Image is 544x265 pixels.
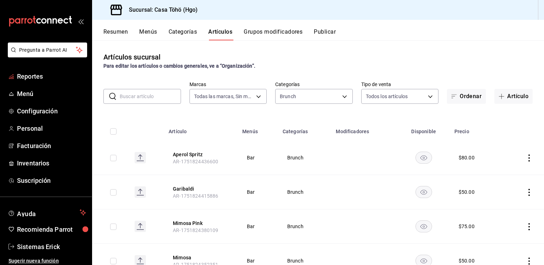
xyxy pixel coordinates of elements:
[314,28,336,40] button: Publicar
[247,155,270,160] span: Bar
[450,118,502,141] th: Precio
[361,82,439,87] label: Tipo de venta
[17,158,86,168] span: Inventarios
[278,118,332,141] th: Categorías
[447,89,486,104] button: Ordenar
[526,223,533,230] button: actions
[8,257,86,265] span: Sugerir nueva función
[247,258,270,263] span: Bar
[103,28,128,40] button: Resumen
[280,93,296,100] span: Brunch
[173,254,229,261] button: edit-product-location
[173,193,218,199] span: AR-1751824415886
[5,51,87,59] a: Pregunta a Parrot AI
[17,124,86,133] span: Personal
[103,63,255,69] strong: Para editar los artículos o cambios generales, ve a “Organización”.
[459,154,475,161] div: $ 80.00
[17,225,86,234] span: Recomienda Parrot
[247,224,270,229] span: Bar
[17,242,86,252] span: Sistemas Erick
[123,6,198,14] h3: Sucursal: Casa Töhö (Hgo)
[415,186,432,198] button: availability-product
[78,18,84,24] button: open_drawer_menu
[17,176,86,185] span: Suscripción
[164,118,238,141] th: Artículo
[173,185,229,192] button: edit-product-location
[397,118,450,141] th: Disponible
[415,220,432,232] button: availability-product
[526,258,533,265] button: actions
[189,82,267,87] label: Marcas
[173,151,229,158] button: edit-product-location
[366,93,408,100] span: Todos los artículos
[19,46,76,54] span: Pregunta a Parrot AI
[526,154,533,162] button: actions
[287,155,323,160] span: Brunch
[287,224,323,229] span: Brunch
[208,28,232,40] button: Artículos
[415,152,432,164] button: availability-product
[244,28,302,40] button: Grupos modificadores
[275,82,353,87] label: Categorías
[120,89,181,103] input: Buscar artículo
[103,28,544,40] div: navigation tabs
[331,118,397,141] th: Modificadores
[459,188,475,196] div: $ 50.00
[287,190,323,194] span: Brunch
[17,141,86,151] span: Facturación
[17,106,86,116] span: Configuración
[8,43,87,57] button: Pregunta a Parrot AI
[238,118,278,141] th: Menús
[173,220,229,227] button: edit-product-location
[247,190,270,194] span: Bar
[459,223,475,230] div: $ 75.00
[526,189,533,196] button: actions
[459,257,475,264] div: $ 50.00
[173,159,218,164] span: AR-1751824436600
[494,89,533,104] button: Artículo
[287,258,323,263] span: Brunch
[194,93,254,100] span: Todas las marcas, Sin marca
[17,208,77,217] span: Ayuda
[17,72,86,81] span: Reportes
[169,28,197,40] button: Categorías
[103,52,160,62] div: Artículos sucursal
[17,89,86,98] span: Menú
[173,227,218,233] span: AR-1751824380109
[139,28,157,40] button: Menús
